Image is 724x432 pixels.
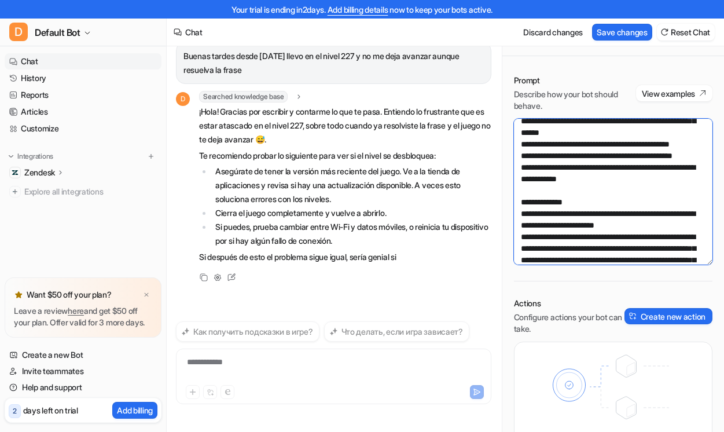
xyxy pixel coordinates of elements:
a: Invite teammates [5,363,161,379]
img: expand menu [7,152,15,160]
span: D [176,92,190,106]
p: Configure actions your bot can take. [514,312,624,335]
button: Save changes [592,24,652,41]
button: Что делать, если игра зависает? [324,321,469,342]
img: star [14,290,23,299]
p: Actions [514,298,624,309]
img: create-action-icon.svg [629,312,637,320]
a: here [68,306,84,316]
li: Si puedes, prueba cambiar entre Wi-Fi y datos móviles, o reinicia tu dispositivo por si hay algún... [212,220,491,248]
a: Reports [5,87,161,103]
span: D [9,23,28,41]
button: View examples [636,85,712,101]
a: Explore all integrations [5,184,161,200]
p: Zendesk [24,167,55,178]
p: Want $50 off your plan? [27,289,112,301]
li: Cierra el juego completamente y vuelve a abrirlo. [212,206,491,220]
a: Create a new Bot [5,347,161,363]
a: Add billing details [328,5,388,14]
a: Customize [5,120,161,137]
p: Leave a review and get $50 off your plan. Offer valid for 3 more days. [14,305,152,328]
p: Prompt [514,75,636,86]
img: reset [660,28,668,36]
a: Chat [5,53,161,69]
p: Te recomiendo probar lo siguiente para ver si el nivel se desbloquea: [199,149,491,163]
button: Integrations [5,151,57,162]
span: Default Bot [35,24,80,41]
li: Asegúrate de tener la versión más reciente del juego. Ve a la tienda de aplicaciones y revisa si ... [212,164,491,206]
p: 2 [13,406,17,416]
p: Describe how your bot should behave. [514,89,636,112]
img: Zendesk [12,169,19,176]
img: explore all integrations [9,186,21,197]
img: x [143,291,150,299]
div: Chat [185,26,203,38]
span: Searched knowledge base [199,91,288,102]
p: Integrations [17,152,53,161]
a: Help and support [5,379,161,396]
p: Add billing [117,404,153,416]
a: Articles [5,104,161,120]
p: ¡Hola! Gracias por escribir y contarme lo que te pasa. Entiendo lo frustrante que es estar atasca... [199,105,491,147]
button: Discard changes [519,24,587,41]
p: Buenas tardes desde [DATE] llevo en el nivel 227 y no me deja avanzar aunque resuelva la frase [183,49,484,77]
button: Как получить подсказки в игре? [176,321,319,342]
button: Reset Chat [657,24,715,41]
button: Create new action [624,308,712,324]
img: menu_add.svg [147,152,155,160]
span: Explore all integrations [24,182,157,201]
button: Add billing [112,402,157,419]
p: days left on trial [23,404,78,416]
p: Si después de esto el problema sigue igual, sería genial si [199,250,491,264]
a: History [5,70,161,86]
